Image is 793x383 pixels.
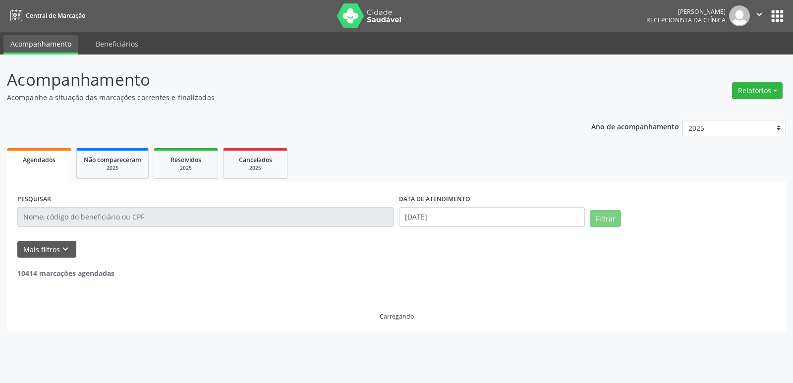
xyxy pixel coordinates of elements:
[754,9,765,20] i: 
[399,207,585,227] input: Selecione um intervalo
[84,164,141,172] div: 2025
[161,164,211,172] div: 2025
[17,241,76,258] button: Mais filtroskeyboard_arrow_down
[26,11,85,20] span: Central de Marcação
[17,192,51,207] label: PESQUISAR
[590,210,621,227] button: Filtrar
[729,5,750,26] img: img
[89,35,145,53] a: Beneficiários
[399,192,470,207] label: DATA DE ATENDIMENTO
[3,35,78,55] a: Acompanhamento
[17,207,394,227] input: Nome, código do beneficiário ou CPF
[646,7,726,16] div: [PERSON_NAME]
[591,120,679,132] p: Ano de acompanhamento
[7,67,552,92] p: Acompanhamento
[239,156,272,164] span: Cancelados
[7,7,85,24] a: Central de Marcação
[170,156,201,164] span: Resolvidos
[230,164,280,172] div: 2025
[380,312,414,321] div: Carregando
[23,156,56,164] span: Agendados
[732,82,783,99] button: Relatórios
[646,16,726,24] span: Recepcionista da clínica
[60,244,71,255] i: keyboard_arrow_down
[7,92,552,103] p: Acompanhe a situação das marcações correntes e finalizadas
[84,156,141,164] span: Não compareceram
[17,269,114,278] strong: 10414 marcações agendadas
[750,5,769,26] button: 
[769,7,786,25] button: apps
